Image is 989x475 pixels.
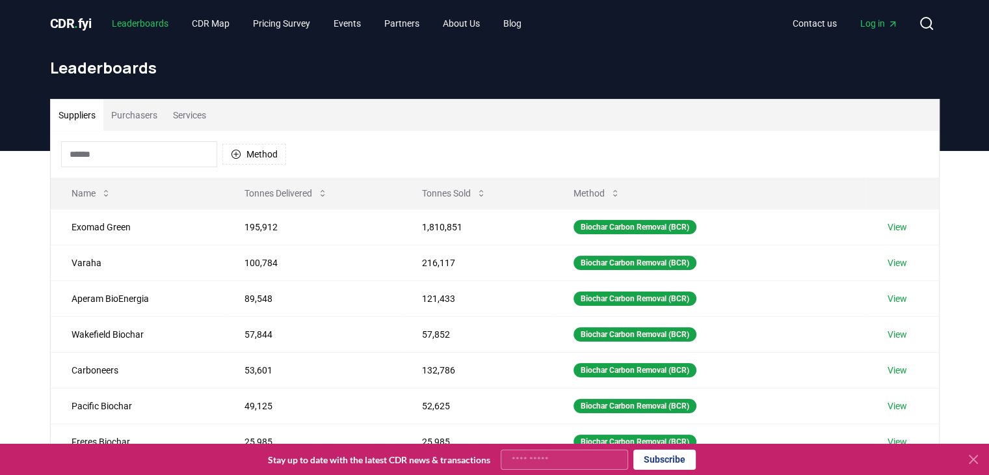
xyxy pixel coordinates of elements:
td: 57,844 [224,316,401,352]
a: Pricing Survey [243,12,321,35]
td: 25,985 [224,424,401,459]
td: 25,985 [401,424,552,459]
div: Biochar Carbon Removal (BCR) [574,256,696,270]
div: Biochar Carbon Removal (BCR) [574,220,696,234]
a: View [887,221,906,234]
td: 52,625 [401,388,552,424]
td: 100,784 [224,245,401,280]
div: Biochar Carbon Removal (BCR) [574,292,696,306]
button: Method [563,180,631,206]
td: Wakefield Biochar [51,316,224,352]
td: Aperam BioEnergia [51,280,224,316]
td: Exomad Green [51,209,224,245]
a: Contact us [782,12,847,35]
td: Freres Biochar [51,424,224,459]
span: Log in [860,17,898,30]
a: Events [323,12,371,35]
a: Log in [850,12,908,35]
td: 121,433 [401,280,552,316]
nav: Main [101,12,532,35]
button: Name [61,180,122,206]
button: Method [222,144,286,165]
span: CDR fyi [50,16,92,31]
td: 216,117 [401,245,552,280]
td: 195,912 [224,209,401,245]
td: 49,125 [224,388,401,424]
td: 53,601 [224,352,401,388]
button: Tonnes Delivered [234,180,338,206]
a: Blog [493,12,532,35]
a: About Us [432,12,490,35]
a: View [887,328,906,341]
a: View [887,256,906,269]
td: Carboneers [51,352,224,388]
a: View [887,435,906,448]
a: View [887,364,906,377]
a: CDR.fyi [50,14,92,33]
nav: Main [782,12,908,35]
a: Leaderboards [101,12,179,35]
td: Varaha [51,245,224,280]
h1: Leaderboards [50,57,940,78]
button: Tonnes Sold [412,180,497,206]
a: Partners [374,12,430,35]
span: . [74,16,78,31]
td: 57,852 [401,316,552,352]
div: Biochar Carbon Removal (BCR) [574,327,696,342]
a: CDR Map [181,12,240,35]
td: 89,548 [224,280,401,316]
a: View [887,292,906,305]
button: Suppliers [51,100,103,131]
td: 132,786 [401,352,552,388]
div: Biochar Carbon Removal (BCR) [574,363,696,377]
td: Pacific Biochar [51,388,224,424]
td: 1,810,851 [401,209,552,245]
a: View [887,400,906,413]
div: Biochar Carbon Removal (BCR) [574,399,696,413]
div: Biochar Carbon Removal (BCR) [574,435,696,449]
button: Purchasers [103,100,165,131]
button: Services [165,100,214,131]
